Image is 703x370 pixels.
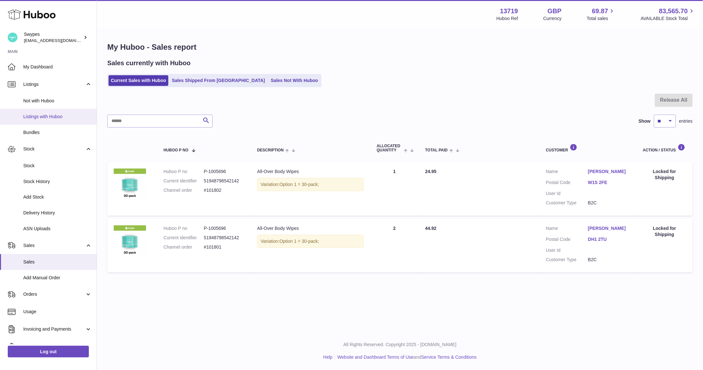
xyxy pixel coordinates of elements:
li: and [335,354,477,360]
a: Sales Not With Huboo [268,75,320,86]
div: Variation: [257,235,364,248]
span: Stock History [23,179,92,185]
span: Bundles [23,129,92,136]
div: Customer [546,144,630,152]
a: 69.87 Total sales [587,7,615,22]
label: Show [639,118,651,124]
div: Action / Status [643,144,686,152]
span: Orders [23,291,85,297]
span: Description [257,148,284,152]
dt: User Id [546,190,588,197]
div: Variation: [257,178,364,191]
dt: Current identifier [163,235,204,241]
span: Huboo P no [163,148,188,152]
div: Locked for Shipping [643,225,686,238]
span: 24.95 [425,169,436,174]
dd: B2C [588,257,630,263]
span: Cases [23,344,92,350]
h1: My Huboo - Sales report [107,42,693,52]
span: Option 1 = 30-pack; [279,182,319,187]
div: All-Over Body Wipes [257,169,364,175]
div: Swypes [24,31,82,44]
td: 1 [370,162,419,216]
a: Service Terms & Conditions [421,355,477,360]
a: [PERSON_NAME] [588,225,630,231]
span: Sales [23,242,85,249]
span: My Dashboard [23,64,92,70]
span: 83,565.70 [659,7,688,15]
span: Option 1 = 30-pack; [279,239,319,244]
dt: Channel order [163,187,204,193]
span: Stock [23,163,92,169]
dd: 51948798542142 [204,235,244,241]
dt: User Id [546,247,588,253]
img: hello@swypes.co.uk [8,33,17,42]
dd: 51948798542142 [204,178,244,184]
dd: #101802 [204,187,244,193]
a: Sales Shipped From [GEOGRAPHIC_DATA] [170,75,267,86]
a: W1S 2FE [588,180,630,186]
td: 2 [370,219,419,272]
a: Help [323,355,333,360]
div: Huboo Ref [497,15,518,22]
dt: Name [546,225,588,233]
dt: Huboo P no [163,225,204,231]
a: Current Sales with Huboo [109,75,168,86]
span: AVAILABLE Stock Total [641,15,695,22]
div: All-Over Body Wipes [257,225,364,231]
dd: P-1005696 [204,169,244,175]
dd: #101801 [204,244,244,250]
dt: Channel order [163,244,204,250]
dd: P-1005696 [204,225,244,231]
span: Delivery History [23,210,92,216]
div: Currency [543,15,562,22]
span: Total paid [425,148,448,152]
span: ASN Uploads [23,226,92,232]
h2: Sales currently with Huboo [107,59,191,67]
dt: Name [546,169,588,176]
a: Website and Dashboard Terms of Use [337,355,414,360]
a: DH1 2TU [588,236,630,242]
span: entries [679,118,693,124]
a: Log out [8,346,89,357]
dt: Huboo P no [163,169,204,175]
span: Total sales [587,15,615,22]
span: 44.92 [425,226,436,231]
span: Add Manual Order [23,275,92,281]
a: [PERSON_NAME] [588,169,630,175]
span: [EMAIL_ADDRESS][DOMAIN_NAME] [24,38,95,43]
span: Usage [23,309,92,315]
strong: GBP [548,7,561,15]
span: 69.87 [592,7,608,15]
span: Invoicing and Payments [23,326,85,332]
span: Listings [23,81,85,87]
span: Add Stock [23,194,92,200]
p: All Rights Reserved. Copyright 2025 - [DOMAIN_NAME] [102,342,698,348]
img: 137191726829084.png [114,169,146,201]
div: Locked for Shipping [643,169,686,181]
span: Sales [23,259,92,265]
dt: Postal Code [546,180,588,187]
strong: 13719 [500,7,518,15]
dd: B2C [588,200,630,206]
span: Not with Huboo [23,98,92,104]
dt: Postal Code [546,236,588,244]
dt: Customer Type [546,200,588,206]
span: Stock [23,146,85,152]
img: 137191726829084.png [114,225,146,258]
span: Listings with Huboo [23,114,92,120]
span: ALLOCATED Quantity [377,144,402,152]
dt: Customer Type [546,257,588,263]
a: 83,565.70 AVAILABLE Stock Total [641,7,695,22]
dt: Current identifier [163,178,204,184]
